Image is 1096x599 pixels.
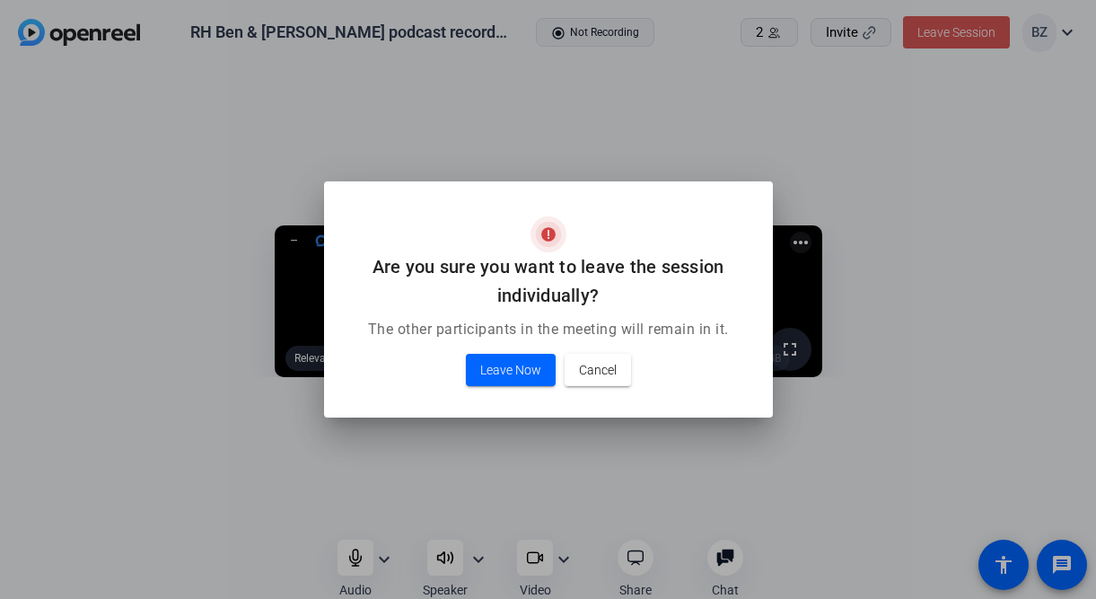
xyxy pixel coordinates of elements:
[346,319,751,340] p: The other participants in the meeting will remain in it.
[466,354,556,386] button: Leave Now
[346,252,751,310] h2: Are you sure you want to leave the session individually?
[565,354,631,386] button: Cancel
[579,359,617,381] span: Cancel
[480,359,541,381] span: Leave Now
